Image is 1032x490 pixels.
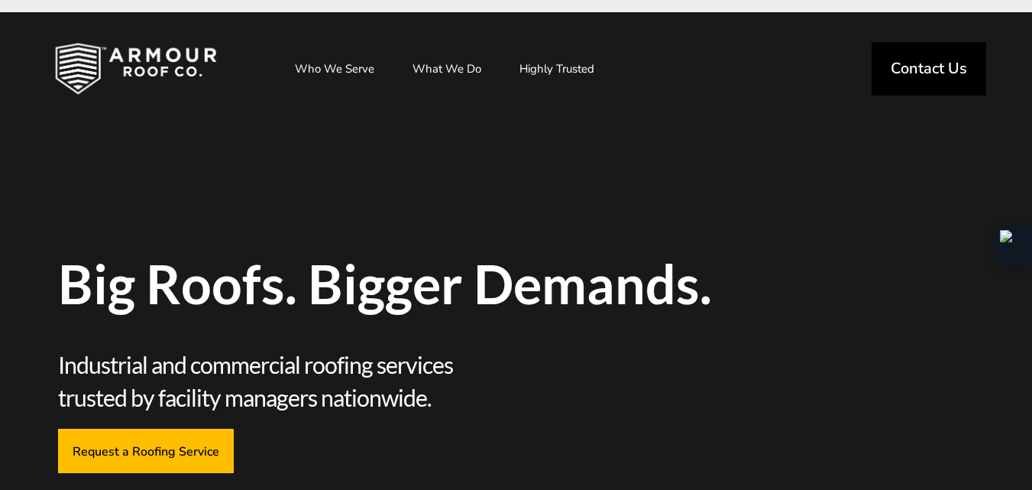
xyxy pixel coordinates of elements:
[73,443,219,458] span: Request a Roofing Service
[891,61,967,76] span: Contact Us
[58,257,975,310] span: Big Roofs. Bigger Demands.
[31,31,241,107] img: Industrial and Commercial Roofing Company | Armour Roof Co.
[397,50,497,88] a: What We Do
[280,50,390,88] a: Who We Serve
[58,429,234,472] a: Request a Roofing Service
[1000,230,1027,261] img: Extension Icon
[872,42,986,96] a: Contact Us
[504,50,610,88] a: Highly Trusted
[58,349,516,414] span: Industrial and commercial roofing services trusted by facility managers nationwide.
